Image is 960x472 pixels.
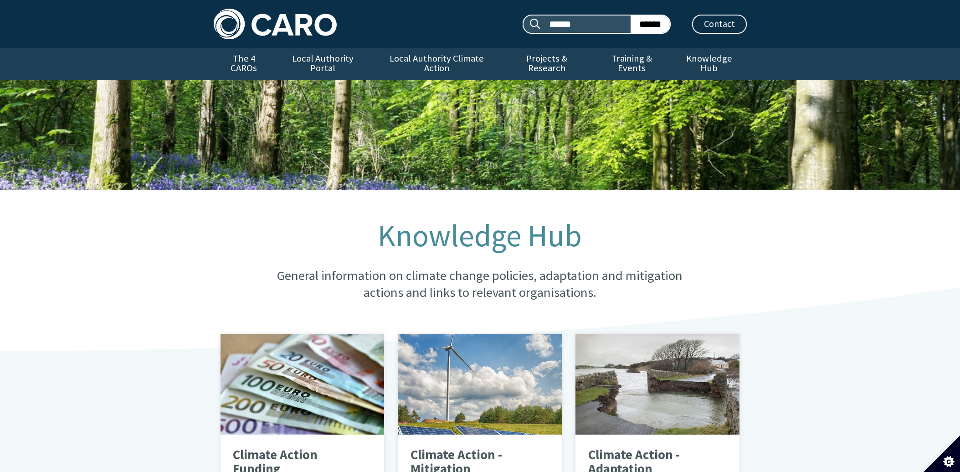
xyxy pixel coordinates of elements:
[214,9,337,39] img: Caro logo
[259,267,701,301] p: General information on climate change policies, adaptation and mitigation actions and links to re...
[692,15,747,34] a: Contact
[924,436,960,472] button: Set cookie preferences
[274,48,372,80] a: Local Authority Portal
[214,48,274,80] a: The 4 CAROs
[372,48,502,80] a: Local Authority Climate Action
[259,219,701,253] h1: Knowledge Hub
[502,48,592,80] a: Projects & Research
[592,48,672,80] a: Training & Events
[672,48,746,80] a: Knowledge Hub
